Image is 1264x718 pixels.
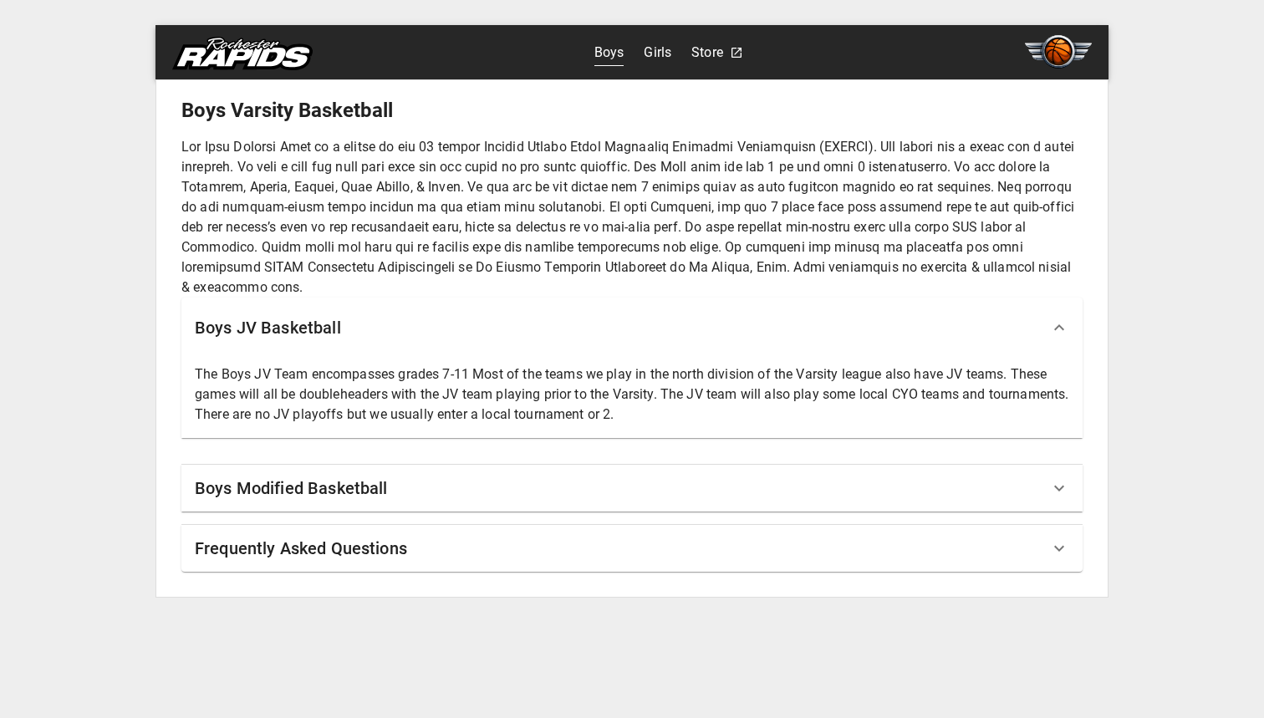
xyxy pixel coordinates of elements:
img: basketball.svg [1025,35,1092,69]
h6: Frequently Asked Questions [195,535,407,562]
p: Lor Ipsu Dolorsi Amet co a elitse do eiu 03 tempor Incidid Utlabo Etdol Magnaaliq Enimadmi Veniam... [181,137,1083,298]
div: Boys Modified Basketball [181,465,1083,512]
h6: Boys Modified Basketball [195,475,388,502]
img: rapids.svg [172,37,313,70]
a: Boys [594,39,624,66]
a: Store [691,39,723,66]
a: Girls [644,39,671,66]
h6: Boys JV Basketball [195,314,341,341]
p: The Boys JV Team encompasses grades 7-11 Most of the teams we play in the north division of the V... [195,364,1069,425]
div: Boys JV Basketball [181,298,1083,358]
div: Frequently Asked Questions [181,525,1083,572]
h5: Boys Varsity Basketball [181,97,1083,124]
